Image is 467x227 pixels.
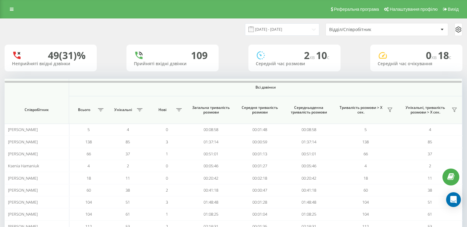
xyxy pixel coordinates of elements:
[48,50,86,61] div: 49 (31)%
[126,139,130,145] span: 85
[284,196,333,208] td: 01:48:48
[187,196,235,208] td: 01:48:48
[362,139,369,145] span: 138
[166,187,168,193] span: 2
[126,151,130,157] span: 37
[364,175,368,181] span: 18
[401,105,450,115] span: Унікальні, тривалість розмови > Х сек.
[8,199,38,205] span: [PERSON_NAME]
[166,139,168,145] span: 3
[364,187,368,193] span: 60
[8,127,38,132] span: [PERSON_NAME]
[426,49,438,62] span: 0
[284,160,333,172] td: 00:05:46
[364,127,367,132] span: 5
[428,139,432,145] span: 85
[329,27,403,32] div: Відділ/Співробітник
[235,208,284,220] td: 00:01:04
[364,151,368,157] span: 66
[187,148,235,160] td: 00:51:01
[166,163,168,169] span: 0
[8,175,38,181] span: [PERSON_NAME]
[72,107,96,112] span: Всього
[187,160,235,172] td: 00:05:46
[284,148,333,160] td: 00:51:01
[166,175,168,181] span: 0
[256,61,333,66] div: Середній час розмови
[127,163,129,169] span: 2
[191,50,208,61] div: 109
[150,107,174,112] span: Нові
[235,124,284,136] td: 00:01:48
[87,175,91,181] span: 18
[235,172,284,184] td: 00:02:18
[309,54,316,61] span: хв
[126,199,130,205] span: 51
[187,208,235,220] td: 01:08:25
[166,199,168,205] span: 3
[126,175,130,181] span: 11
[362,199,369,205] span: 104
[166,151,168,157] span: 1
[431,54,438,61] span: хв
[364,163,367,169] span: 4
[235,160,284,172] td: 00:01:27
[87,187,91,193] span: 60
[192,105,230,115] span: Загальна тривалість розмови
[284,124,333,136] td: 00:08:58
[166,211,168,217] span: 1
[284,184,333,196] td: 00:41:18
[187,124,235,136] td: 00:08:58
[428,151,432,157] span: 37
[428,211,432,217] span: 61
[235,148,284,160] td: 00:01:13
[8,151,38,157] span: [PERSON_NAME]
[428,175,432,181] span: 11
[336,105,385,115] span: Тривалість розмови > Х сек.
[187,184,235,196] td: 00:41:18
[88,163,90,169] span: 4
[378,61,455,66] div: Середній час очікування
[8,211,38,217] span: [PERSON_NAME]
[8,187,38,193] span: [PERSON_NAME]
[316,49,329,62] span: 10
[126,187,130,193] span: 38
[127,127,129,132] span: 4
[126,211,130,217] span: 61
[235,136,284,148] td: 00:00:59
[187,172,235,184] td: 00:20:42
[284,136,333,148] td: 01:37:14
[241,105,279,115] span: Середня тривалість розмови
[85,211,92,217] span: 104
[8,163,39,169] span: Ksenia Hamaniuk
[304,49,316,62] span: 2
[235,184,284,196] td: 00:00:47
[12,61,89,66] div: Неприйняті вхідні дзвінки
[334,7,379,12] span: Реферальна програма
[10,107,63,112] span: Співробітник
[187,136,235,148] td: 01:37:14
[8,139,38,145] span: [PERSON_NAME]
[88,127,90,132] span: 5
[428,199,432,205] span: 51
[85,139,92,145] span: 138
[111,107,135,112] span: Унікальні
[390,7,438,12] span: Налаштування профілю
[87,151,91,157] span: 66
[85,199,92,205] span: 104
[438,49,451,62] span: 18
[290,105,328,115] span: Середньоденна тривалість розмови
[235,196,284,208] td: 00:01:28
[284,172,333,184] td: 00:20:42
[448,7,459,12] span: Вихід
[91,85,440,90] span: Всі дзвінки
[428,187,432,193] span: 38
[429,127,431,132] span: 4
[429,163,431,169] span: 2
[449,54,451,61] span: c
[362,211,369,217] span: 104
[166,127,168,132] span: 0
[446,192,461,207] div: Open Intercom Messenger
[284,208,333,220] td: 01:08:25
[327,54,329,61] span: c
